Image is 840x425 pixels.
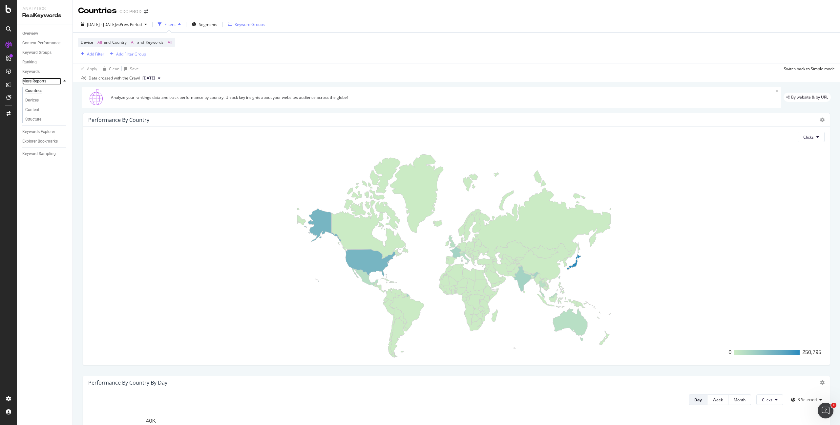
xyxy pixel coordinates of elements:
div: Save [130,66,139,72]
div: Apply [87,66,97,72]
button: Clicks [798,132,825,142]
span: = [164,39,167,45]
span: All [97,38,102,47]
div: Day [694,397,702,403]
button: Switch back to Simple mode [781,63,835,74]
button: Clicks [756,394,783,405]
a: Explorer Bookmarks [22,138,68,145]
span: Keywords [146,39,163,45]
div: Clear [109,66,119,72]
a: Keywords [22,68,68,75]
text: 40K [146,418,156,424]
a: More Reports [22,78,61,85]
div: 0 [728,348,731,356]
span: and [104,39,111,45]
button: Day [689,394,707,405]
button: Apply [78,63,97,74]
a: Overview [22,30,68,37]
div: RealKeywords [22,12,67,19]
button: Month [728,394,751,405]
a: Keywords Explorer [22,128,68,135]
div: Performance by country [88,117,149,123]
div: Month [734,397,745,403]
div: Analytics [22,5,67,12]
span: = [94,39,96,45]
div: Content [25,106,39,113]
a: Countries [25,87,68,94]
div: Explorer Bookmarks [22,138,58,145]
span: All [131,38,136,47]
div: 250,795 [802,348,821,356]
span: Clicks [803,134,814,140]
div: Ranking [22,59,37,66]
button: Save [122,63,139,74]
img: 1GusSBFZZAnHA7zLEg47bDqG2kt9RcmYEu+aKkSRu3AaxSDZ9X71ELQjEAcnUZcSIrNMcgw9IrD2IJjLV5mxQSv0LGqQkmPZE... [85,89,108,105]
span: [DATE] - [DATE] [87,22,116,27]
span: Segments [199,22,217,27]
button: Clear [100,63,119,74]
div: Keywords [22,68,40,75]
div: arrow-right-arrow-left [144,9,148,14]
div: Data crossed with the Crawl [89,75,140,81]
button: Keyword Groups [225,19,267,30]
div: Week [713,397,723,403]
div: Switch back to Simple mode [784,66,835,72]
div: Add Filter [87,51,104,57]
a: Content [25,106,68,113]
div: Countries [25,87,42,94]
div: Content Performance [22,40,60,47]
div: Keywords Explorer [22,128,55,135]
div: Countries [78,5,117,16]
span: 2025 Oct. 3rd [142,75,155,81]
span: Clicks [762,397,772,403]
button: Segments [189,19,220,30]
button: [DATE] - [DATE]vsPrev. Period [78,19,150,30]
div: legacy label [784,93,831,102]
button: Add Filter Group [107,50,146,58]
div: Keyword Sampling [22,150,56,157]
button: [DATE] [140,74,163,82]
div: CDC PROD [119,8,141,15]
button: Week [707,394,728,405]
div: Keyword Groups [22,49,52,56]
a: Keyword Groups [22,49,68,56]
span: 3 Selected [798,397,817,402]
a: Content Performance [22,40,68,47]
div: Performance By Country By Day [88,379,167,386]
div: Add Filter Group [116,51,146,57]
iframe: Intercom live chat [818,403,833,418]
div: Overview [22,30,38,37]
span: All [168,38,172,47]
div: Devices [25,97,39,104]
a: Ranking [22,59,68,66]
div: Keyword Groups [235,22,265,27]
span: Country [112,39,127,45]
a: Devices [25,97,68,104]
div: Filters [164,22,176,27]
span: 1 [831,403,836,408]
span: By website & by URL [791,95,828,99]
div: More Reports [22,78,46,85]
span: vs Prev. Period [116,22,142,27]
button: Add Filter [78,50,104,58]
div: Analyze your rankings data and track performance by country. Unlock key insights about your websi... [111,95,775,100]
button: 3 Selected [788,394,825,405]
span: = [128,39,130,45]
span: and [137,39,144,45]
a: Structure [25,116,68,123]
div: Structure [25,116,41,123]
span: Device [81,39,93,45]
a: Keyword Sampling [22,150,68,157]
button: Filters [155,19,183,30]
